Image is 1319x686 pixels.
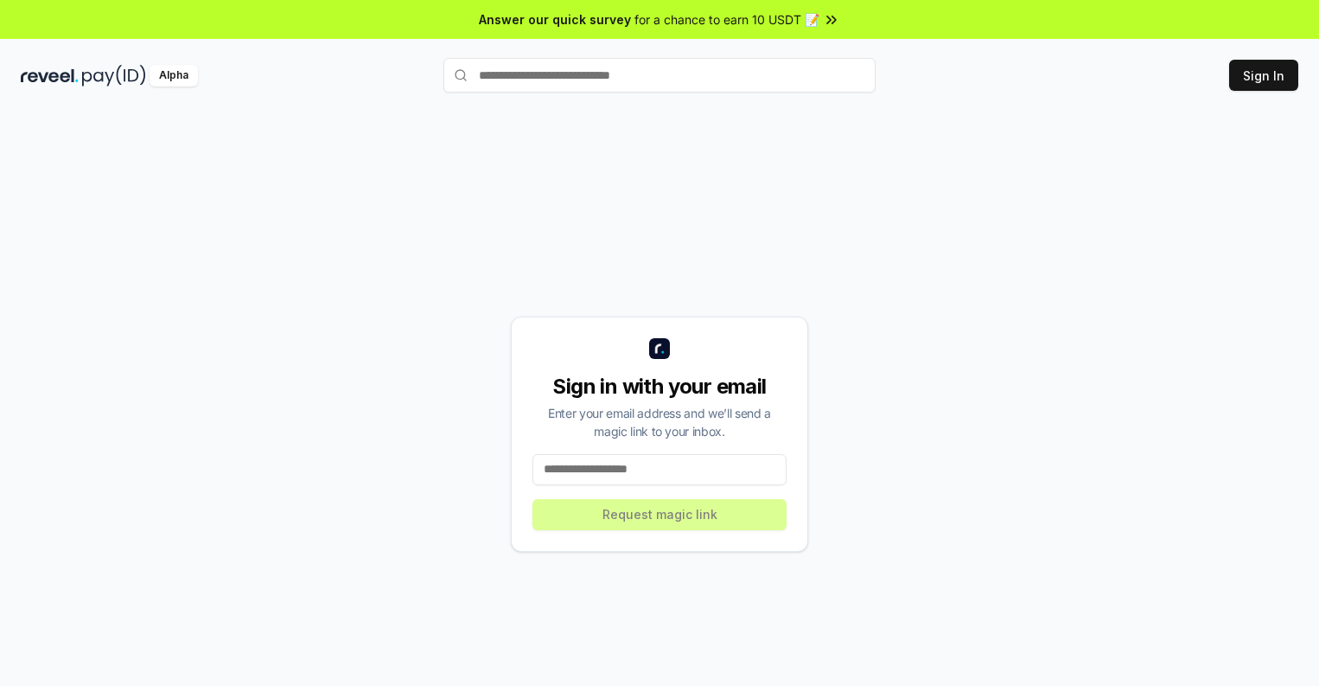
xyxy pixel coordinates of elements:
[479,10,631,29] span: Answer our quick survey
[1229,60,1298,91] button: Sign In
[150,65,198,87] div: Alpha
[532,404,787,440] div: Enter your email address and we’ll send a magic link to your inbox.
[21,65,79,87] img: reveel_dark
[649,338,670,359] img: logo_small
[532,373,787,401] div: Sign in with your email
[82,65,146,87] img: pay_id
[634,10,819,29] span: for a chance to earn 10 USDT 📝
